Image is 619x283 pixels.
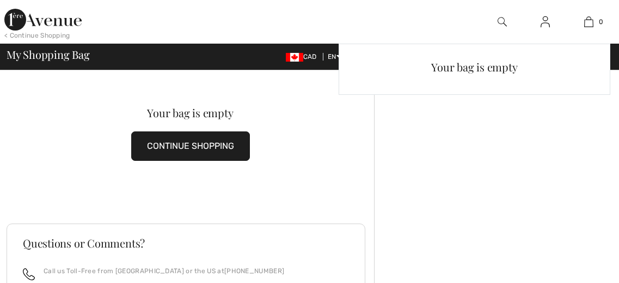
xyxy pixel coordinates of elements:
[25,107,356,118] div: Your bag is empty
[348,53,601,81] div: Your bag is empty
[23,238,349,249] h3: Questions or Comments?
[131,131,250,161] button: CONTINUE SHOPPING
[224,267,284,275] a: [PHONE_NUMBER]
[286,53,303,62] img: Canadian Dollar
[286,53,321,61] span: CAD
[7,49,90,60] span: My Shopping Bag
[44,266,284,276] p: Call us Toll-Free from [GEOGRAPHIC_DATA] or the US at
[4,9,82,31] img: 1ère Avenue
[328,53,341,61] span: EN
[599,17,603,27] span: 0
[584,15,593,28] img: My Bag
[23,268,35,280] img: call
[567,15,610,28] a: 0
[4,31,70,40] div: < Continue Shopping
[498,15,507,28] img: search the website
[541,15,550,28] img: My Info
[532,15,559,29] a: Sign In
